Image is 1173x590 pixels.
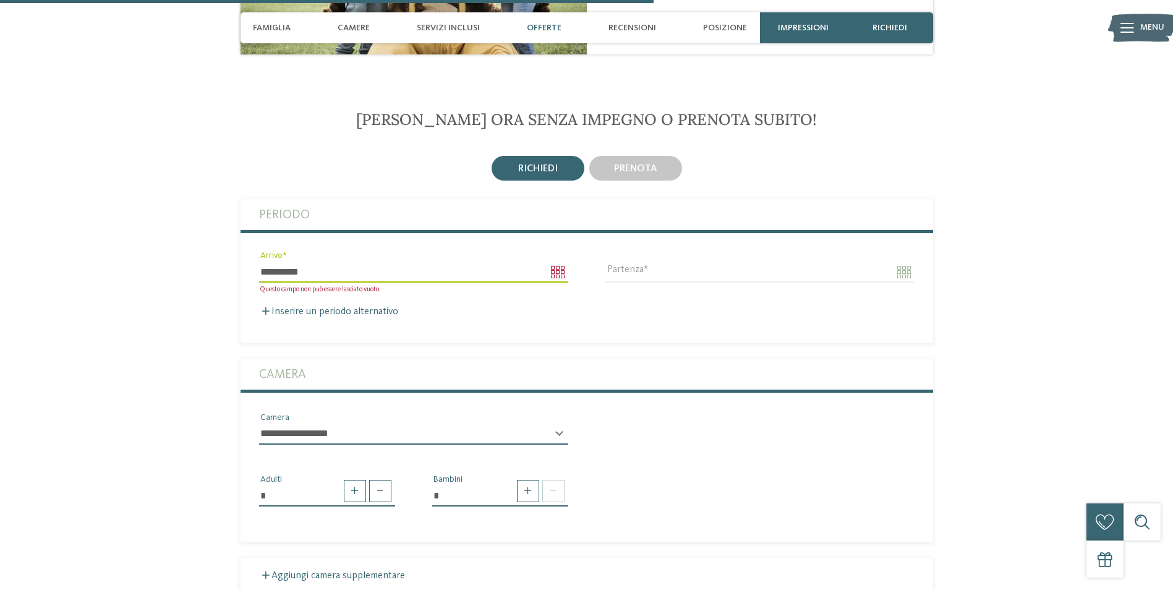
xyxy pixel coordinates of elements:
span: Recensioni [608,23,656,33]
span: [PERSON_NAME] ora senza impegno o prenota subito! [356,109,817,129]
span: Servizi inclusi [417,23,480,33]
span: Posizione [703,23,747,33]
span: Famiglia [253,23,291,33]
span: Camere [338,23,370,33]
label: Aggiungi camera supplementare [259,571,405,581]
label: Periodo [259,199,915,230]
span: richiedi [518,164,558,174]
span: Questo campo non può essere lasciato vuoto. [260,286,380,293]
span: richiedi [872,23,907,33]
span: Impressioni [778,23,829,33]
label: Inserire un periodo alternativo [259,307,398,317]
label: Camera [259,359,915,390]
span: prenota [614,164,657,174]
span: Offerte [527,23,561,33]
